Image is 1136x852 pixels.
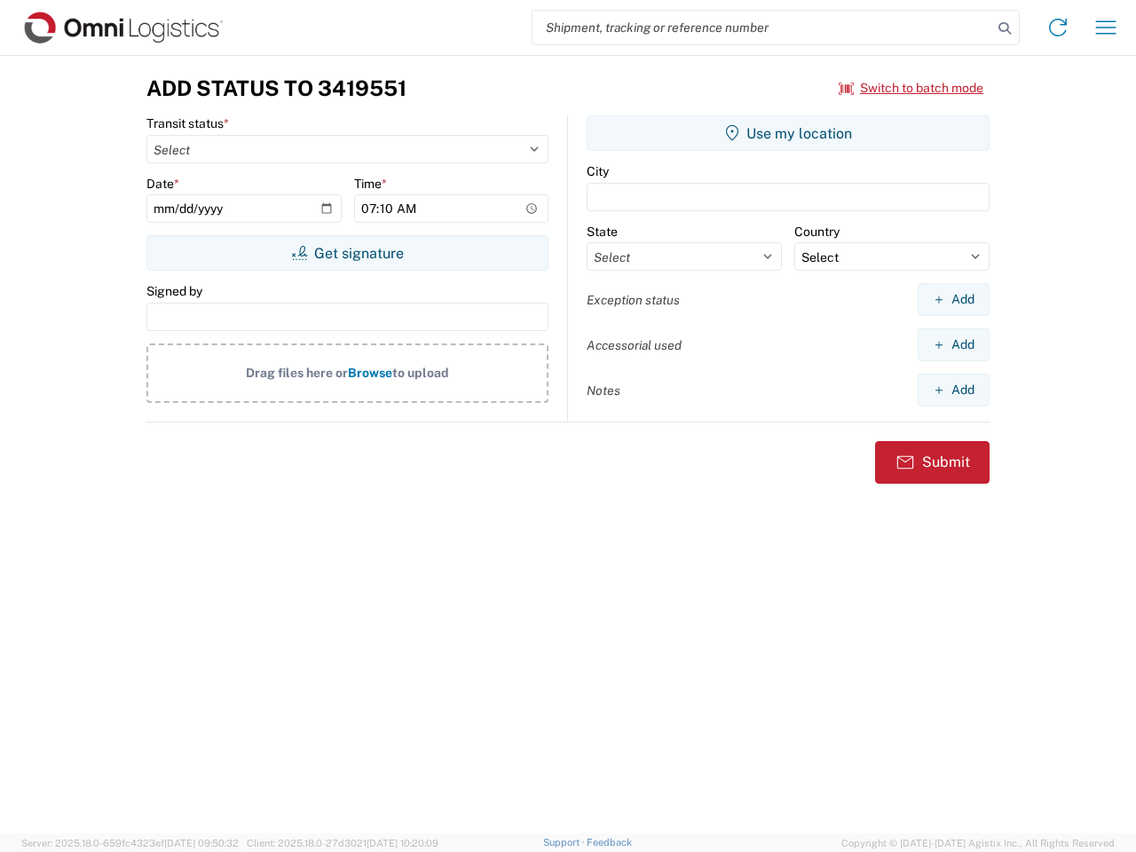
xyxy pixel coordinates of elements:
[354,176,387,192] label: Time
[246,366,348,380] span: Drag files here or
[587,337,682,353] label: Accessorial used
[367,838,438,848] span: [DATE] 10:20:09
[841,835,1115,851] span: Copyright © [DATE]-[DATE] Agistix Inc., All Rights Reserved
[587,292,680,308] label: Exception status
[543,837,588,848] a: Support
[348,366,392,380] span: Browse
[146,75,406,101] h3: Add Status to 3419551
[392,366,449,380] span: to upload
[875,441,990,484] button: Submit
[794,224,840,240] label: Country
[918,283,990,316] button: Add
[587,224,618,240] label: State
[918,374,990,406] button: Add
[587,383,620,398] label: Notes
[146,283,202,299] label: Signed by
[587,837,632,848] a: Feedback
[247,838,438,848] span: Client: 2025.18.0-27d3021
[164,838,239,848] span: [DATE] 09:50:32
[146,176,179,192] label: Date
[918,328,990,361] button: Add
[146,115,229,131] label: Transit status
[532,11,992,44] input: Shipment, tracking or reference number
[839,74,983,103] button: Switch to batch mode
[146,235,548,271] button: Get signature
[587,115,990,151] button: Use my location
[587,163,609,179] label: City
[21,838,239,848] span: Server: 2025.18.0-659fc4323ef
